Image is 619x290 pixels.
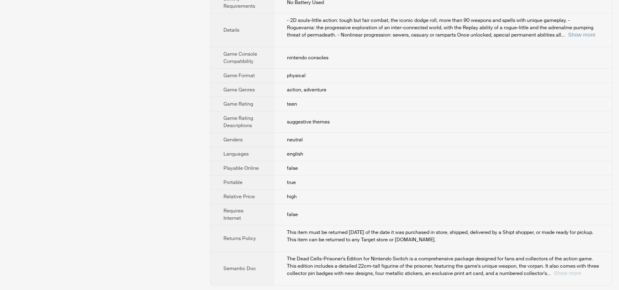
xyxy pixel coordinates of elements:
[287,101,297,107] span: teen
[287,151,303,157] span: english
[223,27,239,33] span: Details
[223,179,243,186] span: Portable
[568,32,595,38] button: Expand
[223,265,256,272] span: Semantic Doc
[223,72,255,79] span: Game Format
[287,193,297,200] span: high
[287,211,298,218] span: false
[223,87,255,93] span: Game Genres
[223,151,249,157] span: Languages
[287,255,599,277] span: The Dead Cells-Prisoner's Edition for Nintendo Switch is a comprehensive package designed for fan...
[287,255,599,277] div: The Dead Cells-Prisoner's Edition for Nintendo Switch is a comprehensive package designed for fan...
[287,17,599,39] div: - 2D souls-little action: tough but fair combat, the iconic dodge roll, more than 90 weapons and ...
[223,51,257,65] span: Game Console Compatibility
[287,54,328,61] span: nintendo consoles
[223,193,255,200] span: Relative Price
[287,87,326,93] span: action, adventure
[287,72,306,79] span: physical
[287,165,298,171] span: false
[287,136,303,143] span: neutral
[223,208,243,221] span: Requires Internet
[223,136,243,143] span: Genders
[287,17,593,38] span: - 2D souls-little action: tough but fair combat, the iconic dodge roll, more than 90 weapons and ...
[223,101,253,107] span: Game Rating
[287,179,296,186] span: true
[287,229,599,243] div: This item must be returned within 30 days of the date it was purchased in store, shipped, deliver...
[547,270,551,277] span: ...
[554,270,581,276] button: Expand
[287,119,330,125] span: suggestive themes
[223,235,256,242] span: Returns Policy
[561,32,565,38] span: ...
[223,165,259,171] span: Playable Online
[223,115,253,129] span: Game Rating Descriptions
